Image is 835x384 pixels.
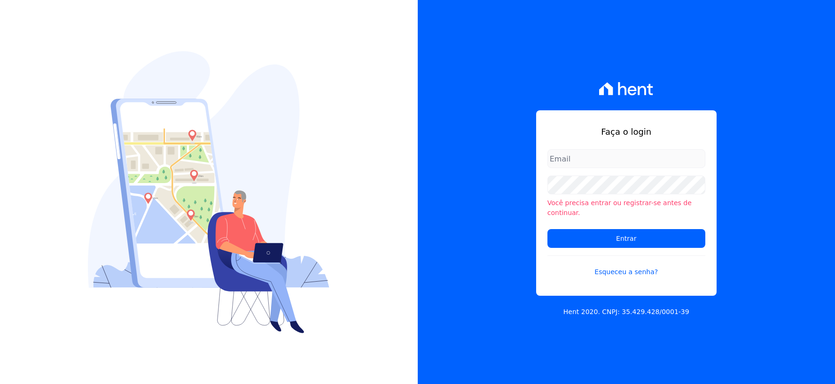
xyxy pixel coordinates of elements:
li: Você precisa entrar ou registrar-se antes de continuar. [547,198,705,218]
h1: Faça o login [547,125,705,138]
a: Esqueceu a senha? [547,255,705,277]
input: Email [547,149,705,168]
input: Entrar [547,229,705,248]
img: Login [88,51,329,333]
p: Hent 2020. CNPJ: 35.429.428/0001-39 [563,307,689,317]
